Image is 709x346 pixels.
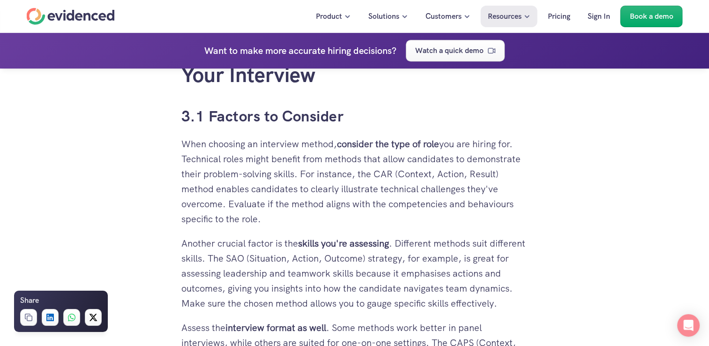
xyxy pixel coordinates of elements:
[630,10,673,23] p: Book a demo
[581,6,617,27] a: Sign In
[548,10,570,23] p: Pricing
[677,314,700,337] div: Open Intercom Messenger
[588,10,610,23] p: Sign In
[181,106,344,126] a: 3.1 Factors to Consider
[620,6,683,27] a: Book a demo
[27,8,115,25] a: Home
[204,43,396,58] h4: Want to make more accurate hiring decisions?
[337,138,439,150] strong: consider the type of role
[425,10,462,23] p: Customers
[298,237,389,249] strong: skills you're assessing
[181,136,528,226] p: When choosing an interview method, you are hiring for. Technical roles might benefit from methods...
[225,322,326,334] strong: interview format as well
[316,10,342,23] p: Product
[488,10,522,23] p: Resources
[541,6,577,27] a: Pricing
[181,236,528,311] p: Another crucial factor is the . Different methods suit different skills. The SAO (Situation, Acti...
[406,40,505,61] a: Watch a quick demo
[415,45,484,57] p: Watch a quick demo
[20,294,39,307] h6: Share
[368,10,399,23] p: Solutions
